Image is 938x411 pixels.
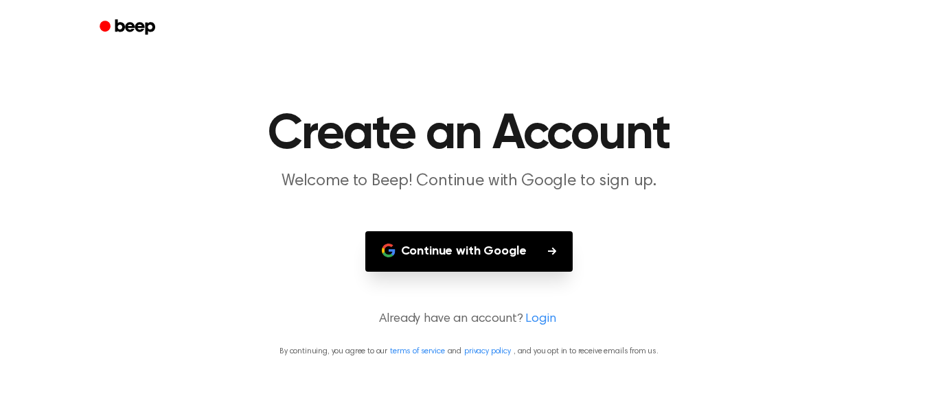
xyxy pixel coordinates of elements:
[16,310,922,329] p: Already have an account?
[90,14,168,41] a: Beep
[525,310,556,329] a: Login
[117,110,821,159] h1: Create an Account
[365,231,573,272] button: Continue with Google
[464,347,511,355] a: privacy policy
[390,347,444,355] a: terms of service
[205,170,733,193] p: Welcome to Beep! Continue with Google to sign up.
[16,345,922,357] p: By continuing, you agree to our and , and you opt in to receive emails from us.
